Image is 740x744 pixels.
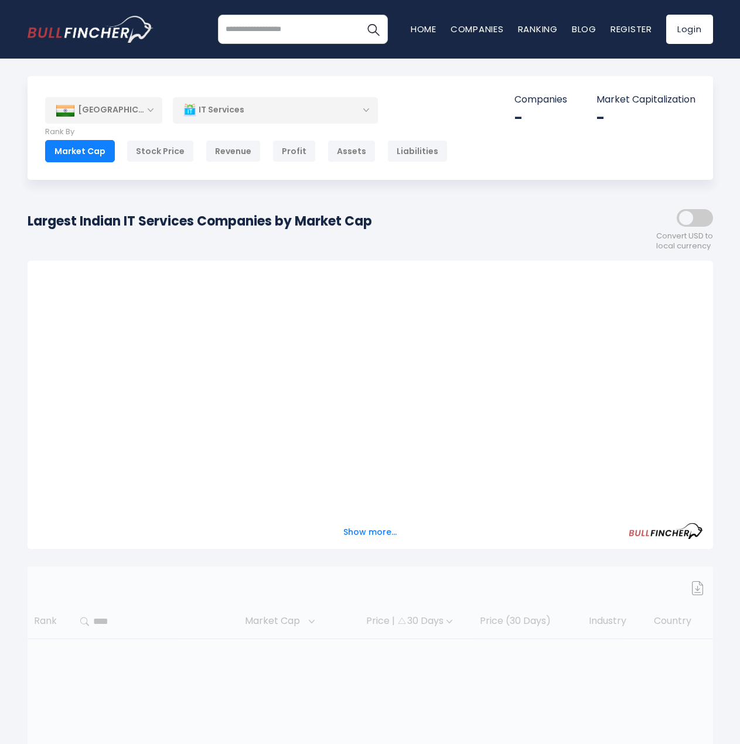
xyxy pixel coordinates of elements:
span: Convert USD to local currency [656,231,713,251]
img: bullfincher logo [28,16,154,43]
a: Register [611,23,652,35]
p: Companies [514,94,567,106]
div: - [514,109,567,127]
div: [GEOGRAPHIC_DATA] [45,97,162,123]
div: Assets [328,140,376,162]
a: Ranking [518,23,558,35]
a: Login [666,15,713,44]
div: Liabilities [387,140,448,162]
div: Revenue [206,140,261,162]
div: - [596,109,695,127]
button: Show more... [336,523,404,542]
h1: Largest Indian IT Services Companies by Market Cap [28,211,372,231]
p: Rank By [45,127,448,137]
div: IT Services [173,97,378,124]
a: Go to homepage [28,16,154,43]
p: Market Capitalization [596,94,695,106]
div: Stock Price [127,140,194,162]
div: Market Cap [45,140,115,162]
a: Home [411,23,437,35]
a: Blog [572,23,596,35]
button: Search [359,15,388,44]
div: Profit [272,140,316,162]
a: Companies [451,23,504,35]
